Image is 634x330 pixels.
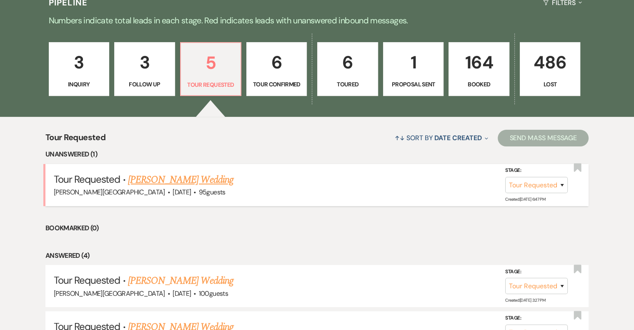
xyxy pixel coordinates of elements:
[505,267,568,277] label: Stage:
[54,48,104,76] p: 3
[252,48,301,76] p: 6
[114,42,175,96] a: 3Follow Up
[505,166,568,175] label: Stage:
[128,273,233,288] a: [PERSON_NAME] Wedding
[45,223,589,234] li: Bookmarked (0)
[323,80,372,89] p: Toured
[54,274,120,287] span: Tour Requested
[17,14,617,27] p: Numbers indicate total leads in each stage. Red indicates leads with unanswered inbound messages.
[505,297,545,303] span: Created: [DATE] 3:27 PM
[49,42,109,96] a: 3Inquiry
[54,188,165,196] span: [PERSON_NAME][GEOGRAPHIC_DATA]
[173,188,191,196] span: [DATE]
[498,130,589,146] button: Send Mass Message
[391,127,491,149] button: Sort By Date Created
[173,289,191,298] span: [DATE]
[388,48,438,76] p: 1
[199,188,226,196] span: 95 guests
[120,80,169,89] p: Follow Up
[525,80,575,89] p: Lost
[186,80,236,89] p: Tour Requested
[520,42,580,96] a: 486Lost
[128,172,233,187] a: [PERSON_NAME] Wedding
[54,80,104,89] p: Inquiry
[252,80,301,89] p: Tour Confirmed
[323,48,372,76] p: 6
[383,42,444,96] a: 1Proposal Sent
[454,80,504,89] p: Booked
[45,250,589,261] li: Answered (4)
[180,42,241,96] a: 5Tour Requested
[54,173,120,186] span: Tour Requested
[525,48,575,76] p: 486
[388,80,438,89] p: Proposal Sent
[54,289,165,298] span: [PERSON_NAME][GEOGRAPHIC_DATA]
[246,42,307,96] a: 6Tour Confirmed
[505,314,568,323] label: Stage:
[449,42,509,96] a: 164Booked
[186,49,236,77] p: 5
[45,149,589,160] li: Unanswered (1)
[434,134,481,142] span: Date Created
[505,196,545,202] span: Created: [DATE] 6:47 PM
[454,48,504,76] p: 164
[120,48,169,76] p: 3
[317,42,378,96] a: 6Toured
[199,289,228,298] span: 100 guests
[45,131,105,149] span: Tour Requested
[395,134,405,142] span: ↑↓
